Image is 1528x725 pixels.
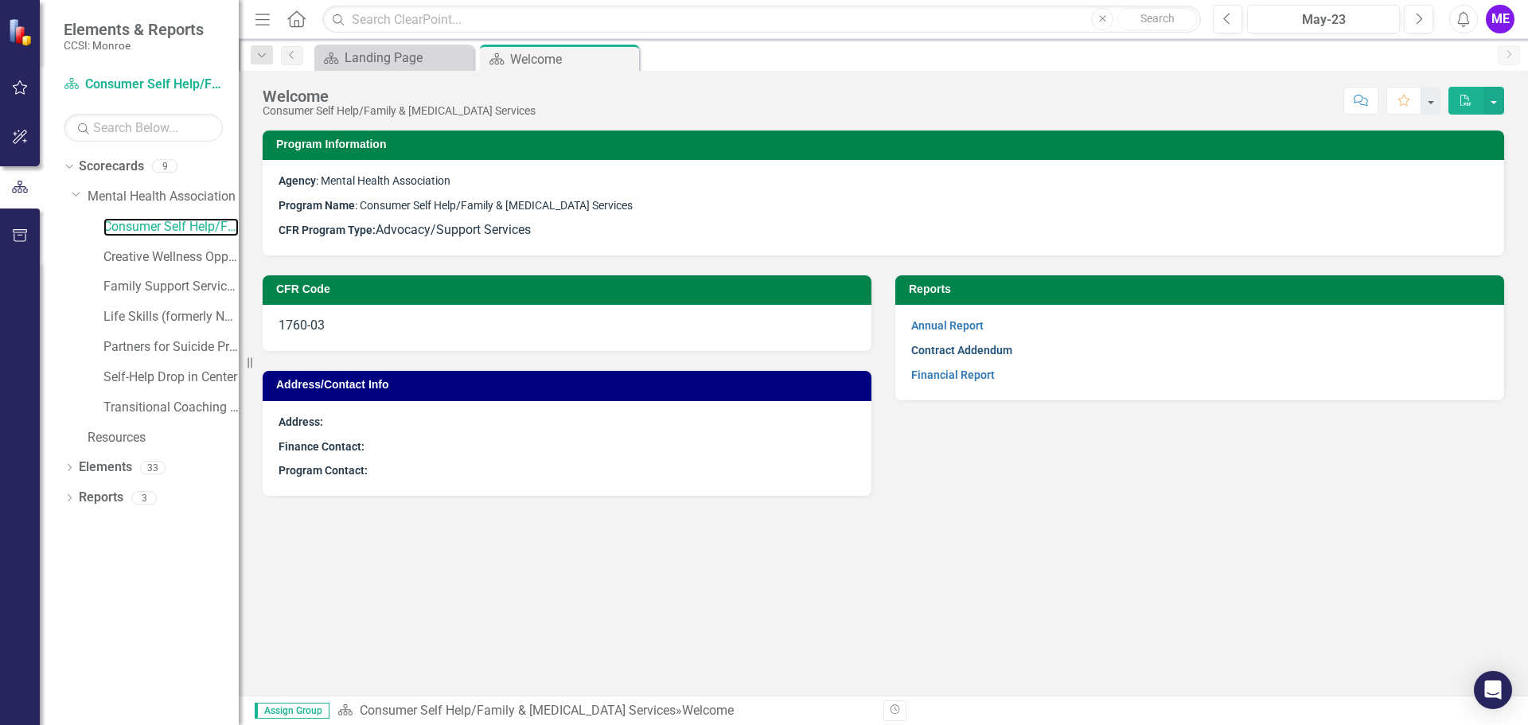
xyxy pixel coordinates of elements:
div: Welcome [682,703,734,718]
a: Elements [79,458,132,477]
a: Family Support Services [103,278,239,296]
a: Resources [88,429,239,447]
span: Assign Group [255,703,329,719]
strong: CFR Program Type: [279,224,376,236]
div: Landing Page [345,48,470,68]
strong: Address: [279,415,323,428]
a: Annual Report [911,319,984,332]
span: Elements & Reports [64,20,204,39]
strong: Finance Contact: [279,440,364,453]
a: Transitional Coaching and Training [103,399,239,417]
div: Open Intercom Messenger [1474,671,1512,709]
strong: Program Contact: [279,464,368,477]
div: 9 [152,160,177,173]
div: 33 [140,461,166,474]
p: Advocacy/Support Services [279,218,1488,240]
a: Consumer Self Help/Family & [MEDICAL_DATA] Services [64,76,223,94]
a: Mental Health Association [88,188,239,206]
input: Search Below... [64,114,223,142]
div: » [337,702,871,720]
img: ClearPoint Strategy [8,18,36,46]
a: Life Skills (formerly New Directions) [103,308,239,326]
button: May-23 [1247,5,1400,33]
span: 1760-03 [279,318,325,333]
button: Search [1117,8,1197,30]
strong: Agency [279,174,316,187]
button: ME [1486,5,1514,33]
a: Reports [79,489,123,507]
a: Scorecards [79,158,144,176]
span: Search [1140,12,1175,25]
h3: Address/Contact Info [276,379,863,391]
small: CCSI: Monroe [64,39,204,52]
a: Consumer Self Help/Family & [MEDICAL_DATA] Services [360,703,676,718]
h3: Reports [909,283,1496,295]
a: Contract Addendum [911,344,1012,357]
h3: Program Information [276,138,1496,150]
input: Search ClearPoint... [322,6,1201,33]
a: Creative Wellness Opportunities [103,248,239,267]
strong: Program Name [279,199,355,212]
a: Self-Help Drop in Center [103,368,239,387]
div: 3 [131,491,157,505]
h3: CFR Code [276,283,863,295]
span: : Mental Health Association [279,174,450,187]
div: Consumer Self Help/Family & [MEDICAL_DATA] Services [263,105,536,117]
div: Welcome [263,88,536,105]
a: Financial Report [911,368,995,381]
a: Consumer Self Help/Family & [MEDICAL_DATA] Services [103,218,239,236]
div: Welcome [510,49,635,69]
a: Landing Page [318,48,470,68]
div: May-23 [1253,10,1394,29]
a: Partners for Suicide Prevention [103,338,239,357]
span: : Consumer Self Help/Family & [MEDICAL_DATA] Services [279,199,633,212]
